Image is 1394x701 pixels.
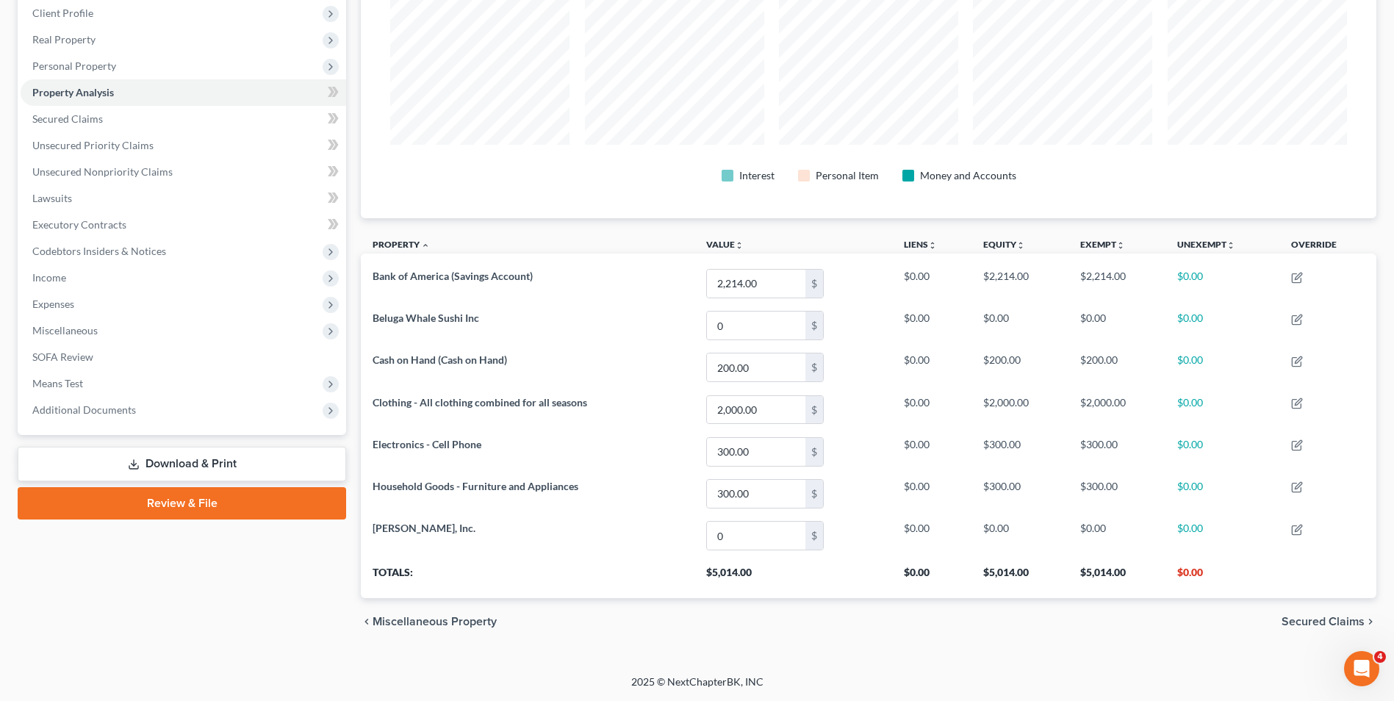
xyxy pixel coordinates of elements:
[706,239,744,250] a: Valueunfold_more
[892,347,971,389] td: $0.00
[32,350,93,363] span: SOFA Review
[1068,514,1165,556] td: $0.00
[1282,616,1365,628] span: Secured Claims
[892,557,971,598] th: $0.00
[32,86,114,98] span: Property Analysis
[373,312,479,324] span: Beluga Whale Sushi Inc
[805,522,823,550] div: $
[21,344,346,370] a: SOFA Review
[32,245,166,257] span: Codebtors Insiders & Notices
[983,239,1025,250] a: Equityunfold_more
[373,270,533,282] span: Bank of America (Savings Account)
[373,438,481,450] span: Electronics - Cell Phone
[32,298,74,310] span: Expenses
[32,377,83,389] span: Means Test
[21,106,346,132] a: Secured Claims
[892,431,971,472] td: $0.00
[1165,389,1280,431] td: $0.00
[373,353,507,366] span: Cash on Hand (Cash on Hand)
[1374,651,1386,663] span: 4
[32,7,93,19] span: Client Profile
[373,239,430,250] a: Property expand_less
[1177,239,1235,250] a: Unexemptunfold_more
[735,241,744,250] i: unfold_more
[1068,389,1165,431] td: $2,000.00
[1068,431,1165,472] td: $300.00
[971,472,1068,514] td: $300.00
[32,218,126,231] span: Executory Contracts
[1068,262,1165,304] td: $2,214.00
[1068,347,1165,389] td: $200.00
[892,472,971,514] td: $0.00
[21,132,346,159] a: Unsecured Priority Claims
[1068,557,1165,598] th: $5,014.00
[707,480,805,508] input: 0.00
[892,262,971,304] td: $0.00
[971,389,1068,431] td: $2,000.00
[32,112,103,125] span: Secured Claims
[1165,557,1280,598] th: $0.00
[1165,262,1280,304] td: $0.00
[32,33,96,46] span: Real Property
[1165,305,1280,347] td: $0.00
[707,522,805,550] input: 0.00
[373,616,497,628] span: Miscellaneous Property
[920,168,1016,183] div: Money and Accounts
[805,396,823,424] div: $
[892,389,971,431] td: $0.00
[805,438,823,466] div: $
[1165,514,1280,556] td: $0.00
[32,165,173,178] span: Unsecured Nonpriority Claims
[373,480,578,492] span: Household Goods - Furniture and Appliances
[32,403,136,416] span: Additional Documents
[21,185,346,212] a: Lawsuits
[1226,241,1235,250] i: unfold_more
[1165,347,1280,389] td: $0.00
[1116,241,1125,250] i: unfold_more
[805,312,823,339] div: $
[18,487,346,520] a: Review & File
[32,60,116,72] span: Personal Property
[1365,616,1376,628] i: chevron_right
[707,353,805,381] input: 0.00
[32,192,72,204] span: Lawsuits
[361,616,497,628] button: chevron_left Miscellaneous Property
[904,239,937,250] a: Liensunfold_more
[373,396,587,409] span: Clothing - All clothing combined for all seasons
[707,270,805,298] input: 0.00
[1344,651,1379,686] iframe: Intercom live chat
[21,159,346,185] a: Unsecured Nonpriority Claims
[739,168,775,183] div: Interest
[361,557,694,598] th: Totals:
[971,305,1068,347] td: $0.00
[21,79,346,106] a: Property Analysis
[1068,472,1165,514] td: $300.00
[421,241,430,250] i: expand_less
[1282,616,1376,628] button: Secured Claims chevron_right
[971,557,1068,598] th: $5,014.00
[1016,241,1025,250] i: unfold_more
[32,324,98,337] span: Miscellaneous
[18,447,346,481] a: Download & Print
[279,675,1116,701] div: 2025 © NextChapterBK, INC
[971,347,1068,389] td: $200.00
[1165,431,1280,472] td: $0.00
[1080,239,1125,250] a: Exemptunfold_more
[805,353,823,381] div: $
[971,431,1068,472] td: $300.00
[707,312,805,339] input: 0.00
[707,438,805,466] input: 0.00
[1165,472,1280,514] td: $0.00
[805,270,823,298] div: $
[1279,230,1376,263] th: Override
[32,139,154,151] span: Unsecured Priority Claims
[373,522,475,534] span: [PERSON_NAME], Inc.
[892,305,971,347] td: $0.00
[361,616,373,628] i: chevron_left
[805,480,823,508] div: $
[707,396,805,424] input: 0.00
[32,271,66,284] span: Income
[21,212,346,238] a: Executory Contracts
[694,557,892,598] th: $5,014.00
[892,514,971,556] td: $0.00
